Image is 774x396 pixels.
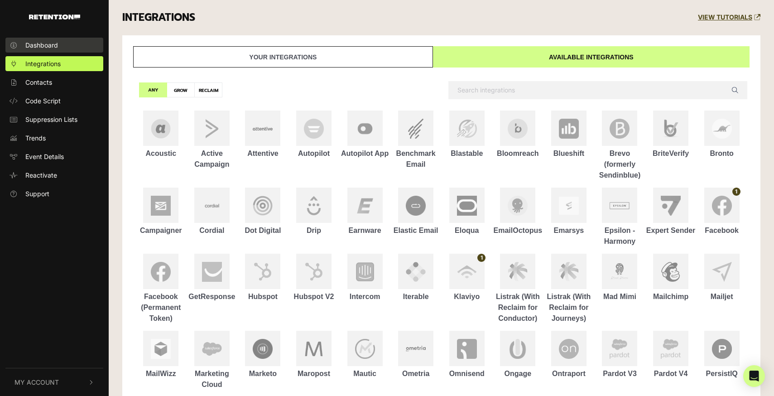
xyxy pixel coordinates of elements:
a: Blueshift Blueshift [543,111,595,159]
img: Dot Digital [253,196,273,216]
div: Listrak (With Reclaim for Conductor) [492,291,543,324]
a: Active Campaign Active Campaign [187,111,238,170]
div: Campaigner [135,225,187,236]
img: Autopilot [304,119,324,139]
a: Bronto Bronto [696,111,747,159]
div: Hubspot [237,291,288,302]
a: Benchmark Email Benchmark Email [390,111,442,170]
div: Listrak (With Reclaim for Journeys) [543,291,595,324]
a: Cordial Cordial [187,188,238,236]
div: Eloqua [441,225,492,236]
a: Pardot V4 Pardot V4 [645,331,697,379]
a: Contacts [5,75,103,90]
a: PersistIQ PersistIQ [696,331,747,379]
a: Blastable Blastable [441,111,492,159]
div: Mailchimp [645,291,697,302]
a: Eloqua Eloqua [441,188,492,236]
div: Blueshift [543,148,595,159]
a: Campaigner Campaigner [135,188,187,236]
img: PersistIQ [712,339,732,359]
a: Your integrations [133,46,433,68]
img: Brevo (formerly Sendinblue) [610,119,630,139]
div: Hubspot V2 [288,291,340,302]
a: Ontraport Ontraport [543,331,595,379]
img: Iterable [406,262,426,282]
img: Pardot V4 [661,339,681,359]
span: Reactivate [25,170,57,180]
a: Hubspot Hubspot [237,254,288,302]
div: MailWizz [135,368,187,379]
a: Autopilot App Autopilot App [339,111,390,159]
span: 1 [477,254,486,262]
img: Retention.com [29,14,80,19]
span: Code Script [25,96,61,106]
span: My Account [14,377,59,387]
span: Contacts [25,77,52,87]
a: Elastic Email Elastic Email [390,188,442,236]
div: Drip [288,225,340,236]
a: Drip Drip [288,188,340,236]
input: Search integrations [448,81,748,99]
a: VIEW TUTORIALS [698,14,760,21]
a: Mailjet Mailjet [696,254,747,302]
div: Facebook (Permanent Token) [135,291,187,324]
label: ANY [139,82,167,97]
a: Available integrations [433,46,750,68]
a: Bloomreach Bloomreach [492,111,543,159]
div: BriteVerify [645,148,697,159]
div: Blastable [441,148,492,159]
div: Facebook [696,225,747,236]
a: Reactivate [5,168,103,183]
a: Mautic Mautic [339,331,390,379]
div: Expert Sender [645,225,697,236]
div: Open Intercom Messenger [743,365,765,387]
a: Intercom Intercom [339,254,390,302]
label: GROW [167,82,195,97]
div: Marketo [237,368,288,379]
div: Acoustic [135,148,187,159]
a: Dashboard [5,38,103,53]
div: Mautic [339,368,390,379]
img: Pardot V3 [610,339,630,359]
label: RECLAIM [194,82,222,97]
div: Benchmark Email [390,148,442,170]
span: Dashboard [25,40,58,50]
h3: INTEGRATIONS [122,11,195,24]
img: Ometria [406,343,426,354]
img: Listrak (With Reclaim for Conductor) [508,262,528,281]
a: Listrak (With Reclaim for Conductor) Listrak (With Reclaim for Conductor) [492,254,543,324]
a: Mad Mimi Mad Mimi [594,254,645,302]
a: Earnware Earnware [339,188,390,236]
a: Attentive Attentive [237,111,288,159]
a: Mailchimp Mailchimp [645,254,697,302]
a: Hubspot V2 Hubspot V2 [288,254,340,302]
img: Attentive [253,127,273,130]
a: BriteVerify BriteVerify [645,111,697,159]
div: Elastic Email [390,225,442,236]
img: Bloomreach [508,119,528,139]
span: Support [25,189,49,198]
img: Intercom [355,262,375,282]
span: Integrations [25,59,61,68]
img: BriteVerify [661,119,681,139]
div: Iterable [390,291,442,302]
img: Facebook [712,196,732,216]
div: Ongage [492,368,543,379]
img: Emarsys [559,197,579,215]
img: EmailOctopus [508,196,528,216]
img: Hubspot [253,262,273,281]
div: Ontraport [543,368,595,379]
img: Maropost [304,339,324,359]
img: Klaviyo [457,262,477,282]
a: Pardot V3 Pardot V3 [594,331,645,379]
span: Suppression Lists [25,115,77,124]
img: Benchmark Email [406,119,426,139]
img: Cordial [202,196,222,216]
span: Event Details [25,152,64,161]
a: Integrations [5,56,103,71]
div: PersistIQ [696,368,747,379]
a: Emarsys Emarsys [543,188,595,236]
div: Klaviyo [441,291,492,302]
div: Intercom [339,291,390,302]
div: Bloomreach [492,148,543,159]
